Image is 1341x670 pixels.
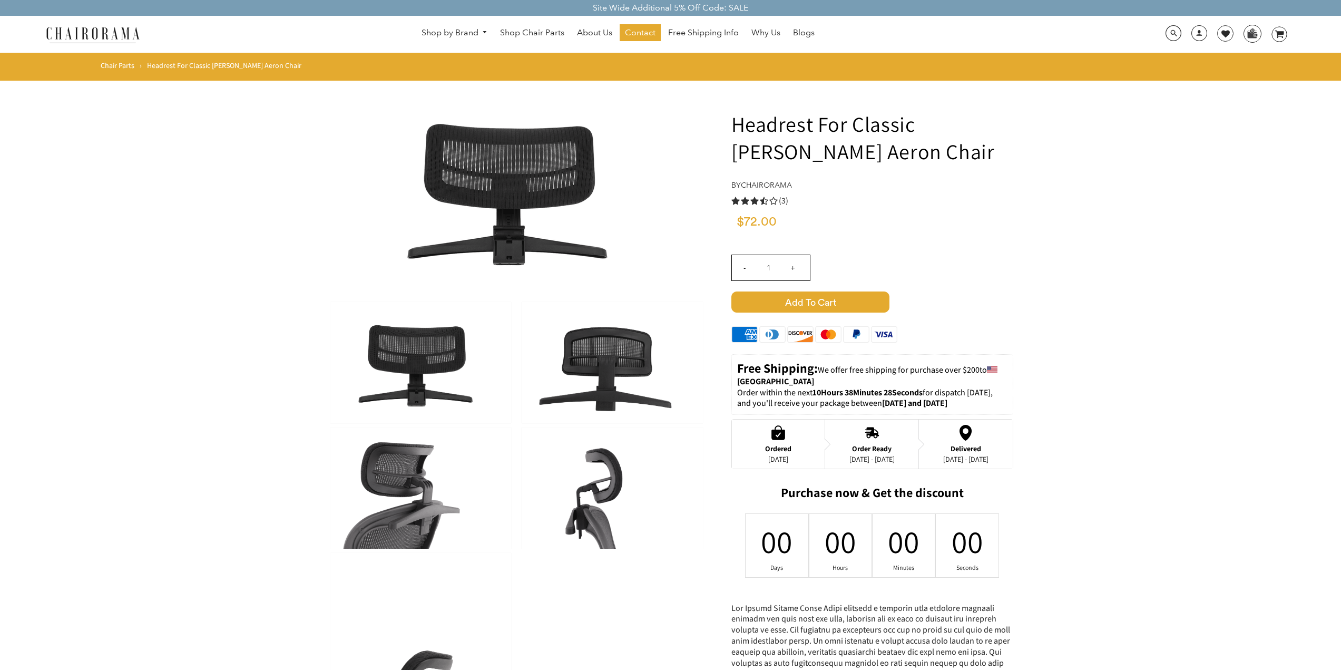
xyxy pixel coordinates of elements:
a: Shop Chair Parts [495,24,570,41]
span: We offer free shipping for purchase over $200 [818,364,980,375]
strong: Free Shipping: [737,360,818,376]
a: Why Us [746,24,786,41]
span: Why Us [751,27,780,38]
span: Contact [625,27,655,38]
input: - [732,255,757,280]
div: 00 [834,521,847,562]
nav: breadcrumbs [101,61,305,75]
button: Add to Cart [731,292,1013,313]
a: 3.3 rating (3 votes) [731,195,1013,206]
div: Hours [834,564,847,572]
div: 00 [961,521,974,562]
input: + [780,255,806,280]
span: $72.00 [737,216,777,228]
img: Headrest For Classic Herman Miller Aeron Chair - chairorama [358,84,674,295]
img: chairorama [40,25,145,44]
span: Shop Chair Parts [500,27,564,38]
div: Days [770,564,784,572]
span: About Us [577,27,612,38]
nav: DesktopNavigation [190,24,1046,44]
a: Headrest For Classic Herman Miller Aeron Chair - chairorama [358,183,674,194]
div: [DATE] - [DATE] [849,455,895,463]
strong: [GEOGRAPHIC_DATA] [737,376,814,387]
span: (3) [779,196,788,207]
div: Order Ready [849,444,895,453]
strong: [DATE] and [DATE] [882,397,947,409]
img: WhatsApp_Image_2024-07-12_at_16.23.01.webp [1244,25,1260,41]
div: Delivered [943,444,988,453]
div: Minutes [897,564,911,572]
a: Chair Parts [101,61,134,70]
h4: by [731,181,1013,190]
div: Ordered [765,444,791,453]
a: Contact [620,24,661,41]
h1: Headrest For Classic [PERSON_NAME] Aeron Chair [731,110,1013,165]
a: Free Shipping Info [663,24,744,41]
span: 10Hours 38Minutes 28Seconds [813,387,923,398]
img: Headrest For Classic Herman Miller Aeron Chair - chairorama [330,302,511,423]
a: Blogs [788,24,820,41]
span: Headrest For Classic [PERSON_NAME] Aeron Chair [147,61,301,70]
a: About Us [572,24,618,41]
h2: Purchase now & Get the discount [731,485,1013,506]
img: Headrest For Classic Herman Miller Aeron Chair - chairorama [522,302,702,423]
span: › [140,61,142,70]
p: Order within the next for dispatch [DATE], and you'll receive your package between [737,387,1007,410]
a: chairorama [741,180,792,190]
div: Seconds [961,564,974,572]
a: Shop by Brand [416,25,493,41]
p: to [737,360,1007,387]
div: 00 [897,521,911,562]
div: [DATE] [765,455,791,463]
span: Add to Cart [731,292,889,313]
img: Headrest For Classic Herman Miller Aeron Chair - chairorama [330,428,511,549]
div: [DATE] - [DATE] [943,455,988,463]
div: 00 [770,521,784,562]
img: Headrest For Classic Herman Miller Aeron Chair - chairorama [522,428,702,549]
span: Free Shipping Info [668,27,739,38]
span: Blogs [793,27,815,38]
